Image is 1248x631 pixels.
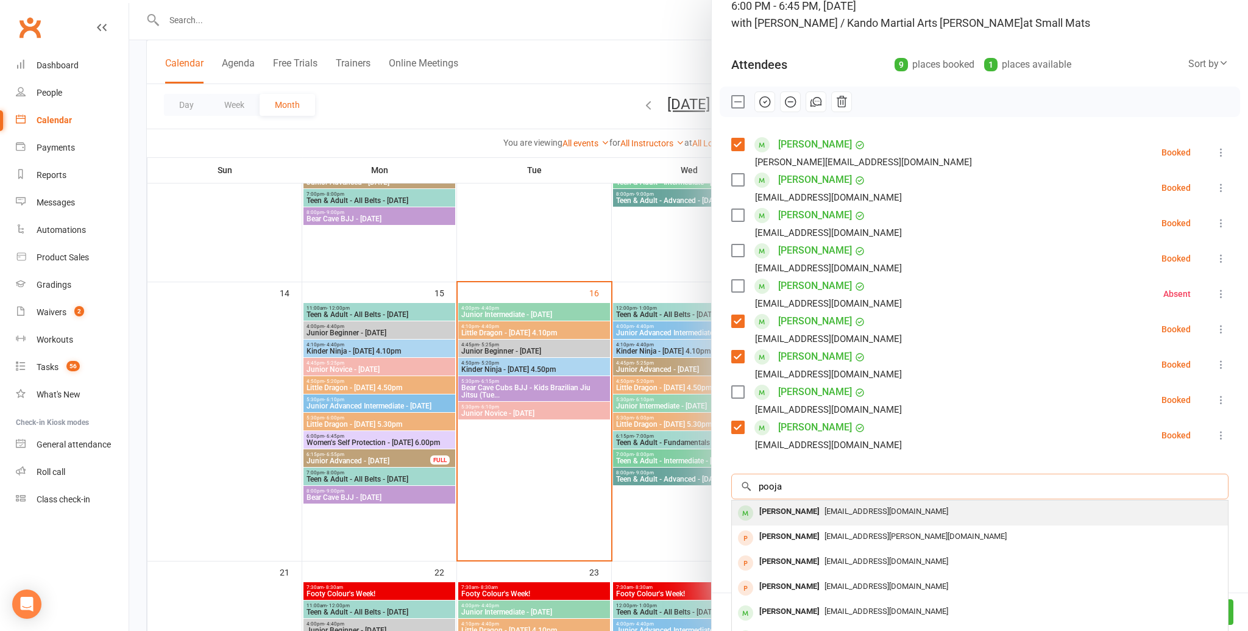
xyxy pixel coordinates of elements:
[16,162,129,189] a: Reports
[824,582,948,591] span: [EMAIL_ADDRESS][DOMAIN_NAME]
[755,296,902,312] div: [EMAIL_ADDRESS][DOMAIN_NAME]
[16,79,129,107] a: People
[824,607,948,616] span: [EMAIL_ADDRESS][DOMAIN_NAME]
[731,16,1023,29] span: with [PERSON_NAME] / Kando Martial Arts [PERSON_NAME]
[16,458,129,486] a: Roll call
[984,56,1071,73] div: places available
[16,216,129,244] a: Automations
[16,244,129,271] a: Product Sales
[16,189,129,216] a: Messages
[824,507,948,516] span: [EMAIL_ADDRESS][DOMAIN_NAME]
[1161,325,1191,333] div: Booked
[16,354,129,381] a: Tasks 56
[37,60,79,70] div: Dashboard
[74,306,84,316] span: 2
[754,528,824,546] div: [PERSON_NAME]
[895,58,908,71] div: 9
[16,486,129,513] a: Class kiosk mode
[12,590,41,619] div: Open Intercom Messenger
[66,361,80,371] span: 56
[37,494,90,504] div: Class check-in
[15,12,45,43] a: Clubworx
[824,532,1007,541] span: [EMAIL_ADDRESS][PERSON_NAME][DOMAIN_NAME]
[16,107,129,134] a: Calendar
[1161,360,1191,369] div: Booked
[16,431,129,458] a: General attendance kiosk mode
[778,276,852,296] a: [PERSON_NAME]
[16,299,129,326] a: Waivers 2
[1023,16,1090,29] span: at Small Mats
[755,331,902,347] div: [EMAIL_ADDRESS][DOMAIN_NAME]
[738,555,753,571] div: prospect
[1161,431,1191,440] div: Booked
[1161,396,1191,404] div: Booked
[37,307,66,317] div: Waivers
[37,390,80,399] div: What's New
[37,335,73,344] div: Workouts
[778,205,852,225] a: [PERSON_NAME]
[738,580,753,596] div: prospect
[738,530,753,546] div: prospect
[755,437,902,453] div: [EMAIL_ADDRESS][DOMAIN_NAME]
[37,225,86,235] div: Automations
[1161,184,1191,192] div: Booked
[755,402,902,418] div: [EMAIL_ADDRESS][DOMAIN_NAME]
[1161,254,1191,263] div: Booked
[778,170,852,190] a: [PERSON_NAME]
[755,190,902,205] div: [EMAIL_ADDRESS][DOMAIN_NAME]
[755,260,902,276] div: [EMAIL_ADDRESS][DOMAIN_NAME]
[37,280,71,290] div: Gradings
[755,154,972,170] div: [PERSON_NAME][EMAIL_ADDRESS][DOMAIN_NAME]
[754,603,824,621] div: [PERSON_NAME]
[754,503,824,521] div: [PERSON_NAME]
[738,605,753,621] div: member
[37,88,62,98] div: People
[1163,290,1191,298] div: Absent
[755,366,902,382] div: [EMAIL_ADDRESS][DOMAIN_NAME]
[754,553,824,571] div: [PERSON_NAME]
[778,241,852,260] a: [PERSON_NAME]
[16,271,129,299] a: Gradings
[778,382,852,402] a: [PERSON_NAME]
[778,135,852,154] a: [PERSON_NAME]
[37,170,66,180] div: Reports
[824,557,948,566] span: [EMAIL_ADDRESS][DOMAIN_NAME]
[1161,219,1191,227] div: Booked
[37,198,75,207] div: Messages
[984,58,998,71] div: 1
[37,115,72,125] div: Calendar
[37,252,89,262] div: Product Sales
[16,381,129,408] a: What's New
[37,143,75,152] div: Payments
[778,347,852,366] a: [PERSON_NAME]
[754,578,824,596] div: [PERSON_NAME]
[16,52,129,79] a: Dashboard
[778,418,852,437] a: [PERSON_NAME]
[1161,148,1191,157] div: Booked
[731,474,1228,499] input: Search to add attendees
[16,326,129,354] a: Workouts
[16,134,129,162] a: Payments
[37,440,111,449] div: General attendance
[895,56,974,73] div: places booked
[731,56,787,73] div: Attendees
[37,467,65,477] div: Roll call
[1188,56,1228,72] div: Sort by
[778,312,852,331] a: [PERSON_NAME]
[37,362,58,372] div: Tasks
[755,225,902,241] div: [EMAIL_ADDRESS][DOMAIN_NAME]
[738,505,753,521] div: member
